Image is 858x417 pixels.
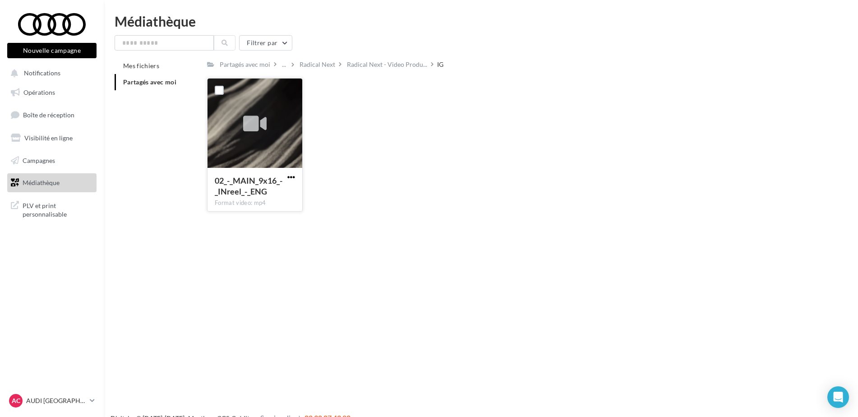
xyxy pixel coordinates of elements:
span: AC [12,396,20,405]
button: Nouvelle campagne [7,43,97,58]
a: Boîte de réception [5,105,98,125]
span: Mes fichiers [123,62,159,69]
button: Filtrer par [239,35,292,51]
a: AC AUDI [GEOGRAPHIC_DATA] [7,392,97,409]
span: 02_-_MAIN_9x16_-_INreel_-_ENG [215,176,282,196]
span: Boîte de réception [23,111,74,119]
span: Radical Next - Video Produ... [347,60,427,69]
span: Médiathèque [23,179,60,186]
a: Médiathèque [5,173,98,192]
a: PLV et print personnalisable [5,196,98,222]
div: Open Intercom Messenger [827,386,849,408]
div: Radical Next [300,60,335,69]
div: Format video: mp4 [215,199,295,207]
span: Notifications [24,69,60,77]
p: AUDI [GEOGRAPHIC_DATA] [26,396,86,405]
span: Partagés avec moi [123,78,176,86]
span: Visibilité en ligne [24,134,73,142]
div: IG [437,60,443,69]
span: PLV et print personnalisable [23,199,93,219]
div: ... [280,58,288,71]
a: Visibilité en ligne [5,129,98,148]
div: Partagés avec moi [220,60,270,69]
span: Opérations [23,88,55,96]
a: Campagnes [5,151,98,170]
a: Opérations [5,83,98,102]
div: Médiathèque [115,14,847,28]
span: Campagnes [23,156,55,164]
